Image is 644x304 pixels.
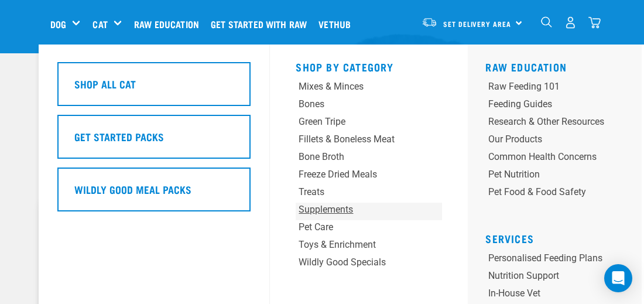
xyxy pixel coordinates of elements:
span: Set Delivery Area [443,22,511,26]
div: Common Health Concerns [488,150,604,164]
div: Green Tripe [299,115,414,129]
a: Toys & Enrichment [296,238,442,255]
a: Treats [296,185,442,203]
div: Freeze Dried Meals [299,168,414,182]
div: Open Intercom Messenger [604,264,632,292]
h5: Services [485,233,632,242]
a: Wildly Good Specials [296,255,442,273]
a: Nutrition Support [485,269,632,286]
a: Pet Food & Food Safety [485,185,632,203]
a: Raw Feeding 101 [485,80,632,97]
div: Fillets & Boneless Meat [299,132,414,146]
div: Bone Broth [299,150,414,164]
a: Supplements [296,203,442,220]
h5: Shop By Category [296,61,442,70]
img: van-moving.png [422,17,437,28]
a: Pet Care [296,220,442,238]
h5: Get Started Packs [74,129,164,144]
div: Pet Care [299,220,414,234]
div: Mixes & Minces [299,80,414,94]
a: In-house vet [485,286,632,304]
a: Wildly Good Meal Packs [57,168,251,220]
div: Pet Food & Food Safety [488,185,604,199]
div: Supplements [299,203,414,217]
a: Vethub [316,1,359,47]
a: Freeze Dried Meals [296,168,442,185]
a: Bones [296,97,442,115]
div: Treats [299,185,414,199]
a: Fillets & Boneless Meat [296,132,442,150]
h5: Shop All Cat [74,76,136,91]
div: Feeding Guides [488,97,604,111]
a: Raw Education [131,1,208,47]
a: Common Health Concerns [485,150,632,168]
div: Wildly Good Specials [299,255,414,269]
h5: Wildly Good Meal Packs [74,182,191,197]
a: Pet Nutrition [485,168,632,185]
img: user.png [564,16,577,29]
div: Toys & Enrichment [299,238,414,252]
a: Feeding Guides [485,97,632,115]
a: Cat [93,17,107,31]
a: Personalised Feeding Plans [485,251,632,269]
a: Get Started Packs [57,115,251,168]
a: Get started with Raw [208,1,316,47]
a: Bone Broth [296,150,442,168]
div: Pet Nutrition [488,168,604,182]
img: home-icon-1@2x.png [541,16,552,28]
div: Research & Other Resources [488,115,604,129]
div: Bones [299,97,414,111]
div: Raw Feeding 101 [488,80,604,94]
a: Dog [50,17,66,31]
a: Green Tripe [296,115,442,132]
div: Our Products [488,132,604,146]
img: home-icon@2x.png [588,16,601,29]
a: Raw Education [485,64,567,70]
a: Shop All Cat [57,62,251,115]
a: Research & Other Resources [485,115,632,132]
a: Mixes & Minces [296,80,442,97]
a: Our Products [485,132,632,150]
